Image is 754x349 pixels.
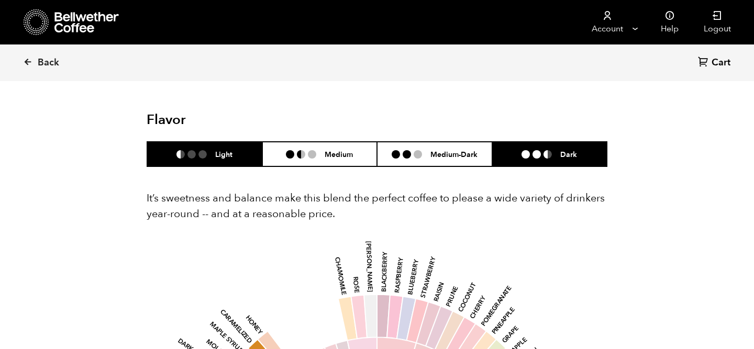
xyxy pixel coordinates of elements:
h6: Medium [325,150,353,159]
h2: Flavor [147,112,300,128]
span: Cart [712,57,730,69]
h6: Dark [560,150,577,159]
span: Back [38,57,59,69]
a: Cart [698,56,733,70]
h6: Light [215,150,232,159]
h6: Medium-Dark [430,150,478,159]
p: It’s sweetness and balance make this blend the perfect coffee to please a wide variety of drinker... [147,190,607,222]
